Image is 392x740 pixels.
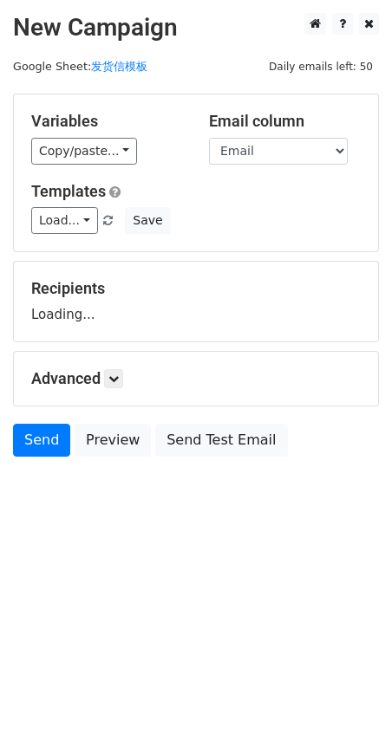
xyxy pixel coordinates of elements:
[31,279,361,324] div: Loading...
[91,60,147,73] a: 发货信模板
[209,112,361,131] h5: Email column
[31,138,137,165] a: Copy/paste...
[263,57,379,76] span: Daily emails left: 50
[31,182,106,200] a: Templates
[13,60,147,73] small: Google Sheet:
[31,207,98,234] a: Load...
[263,60,379,73] a: Daily emails left: 50
[31,369,361,388] h5: Advanced
[31,279,361,298] h5: Recipients
[125,207,170,234] button: Save
[31,112,183,131] h5: Variables
[13,424,70,457] a: Send
[155,424,287,457] a: Send Test Email
[75,424,151,457] a: Preview
[13,13,379,42] h2: New Campaign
